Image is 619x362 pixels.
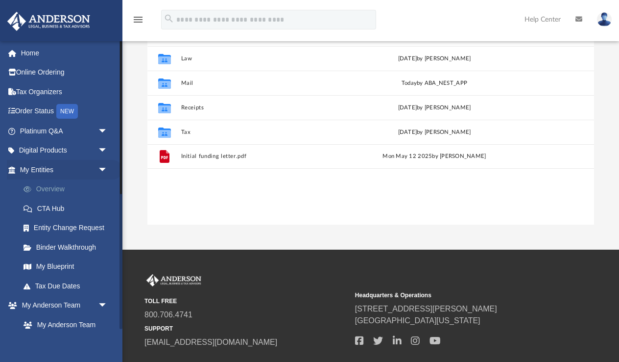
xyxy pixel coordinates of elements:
div: [DATE] by [PERSON_NAME] [351,128,517,137]
small: Headquarters & Operations [355,291,559,300]
a: [GEOGRAPHIC_DATA][US_STATE] [355,316,480,325]
a: Platinum Q&Aarrow_drop_down [7,121,122,141]
img: Anderson Advisors Platinum Portal [144,274,203,287]
a: Entity Change Request [14,218,122,238]
small: SUPPORT [144,324,348,333]
a: Online Ordering [7,63,122,82]
a: Overview [14,180,122,199]
img: User Pic [597,12,612,26]
a: menu [132,19,144,26]
a: Order StatusNEW [7,102,122,122]
button: Initial funding letter.pdf [181,153,347,159]
a: Tax Due Dates [14,276,122,296]
a: 800.706.4741 [144,310,192,319]
span: arrow_drop_down [98,121,118,141]
a: Tax Organizers [7,82,122,102]
a: My Blueprint [14,257,118,277]
small: TOLL FREE [144,297,348,306]
span: arrow_drop_down [98,296,118,316]
a: [STREET_ADDRESS][PERSON_NAME] [355,305,497,313]
a: Home [7,43,122,63]
a: CTA Hub [14,199,122,218]
button: Receipts [181,104,347,111]
a: Digital Productsarrow_drop_down [7,141,122,160]
a: My Anderson Teamarrow_drop_down [7,296,118,315]
a: Binder Walkthrough [14,237,122,257]
span: arrow_drop_down [98,160,118,180]
div: grid [147,22,595,225]
div: Mon May 12 2025 by [PERSON_NAME] [351,152,517,161]
a: My Anderson Team [14,315,113,335]
a: My Entitiesarrow_drop_down [7,160,122,180]
i: menu [132,14,144,26]
a: [EMAIL_ADDRESS][DOMAIN_NAME] [144,338,277,346]
span: today [402,80,417,86]
div: NEW [56,104,78,119]
img: Anderson Advisors Platinum Portal [4,12,93,31]
button: Mail [181,80,347,86]
i: search [164,13,174,24]
div: by ABA_NEST_APP [351,79,517,88]
span: arrow_drop_down [98,141,118,161]
button: Law [181,55,347,62]
div: [DATE] by [PERSON_NAME] [351,54,517,63]
div: [DATE] by [PERSON_NAME] [351,103,517,112]
button: Tax [181,129,347,135]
